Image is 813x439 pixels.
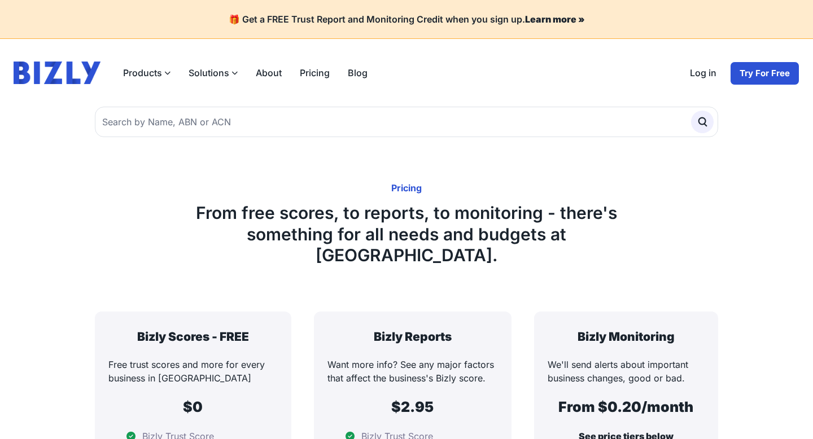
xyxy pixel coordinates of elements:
[327,358,498,385] p: Want more info? See any major factors that affect the business's Bizly score.
[525,14,585,25] a: Learn more »
[681,62,725,85] a: Log in
[108,398,278,416] h2: $0
[291,62,339,84] a: Pricing
[14,62,100,84] img: bizly_logo.svg
[95,107,718,137] input: Search by Name, ABN or ACN
[327,398,498,416] h2: $2.95
[730,62,799,85] a: Try For Free
[180,62,247,84] label: Solutions
[327,330,498,344] h3: Bizly Reports
[14,14,799,25] h4: 🎁 Get a FREE Trust Report and Monitoring Credit when you sign up.
[108,358,278,385] p: Free trust scores and more for every business in [GEOGRAPHIC_DATA]
[339,62,377,84] a: Blog
[548,358,705,385] p: We'll send alerts about important business changes, good or bad.
[548,330,705,344] h3: Bizly Monitoring
[548,398,705,416] h2: From $0.20/month
[154,203,659,266] h1: From free scores, to reports, to monitoring - there's something for all needs and budgets at [GEO...
[247,62,291,84] a: About
[108,330,278,344] h3: Bizly Scores - FREE
[114,62,180,84] label: Products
